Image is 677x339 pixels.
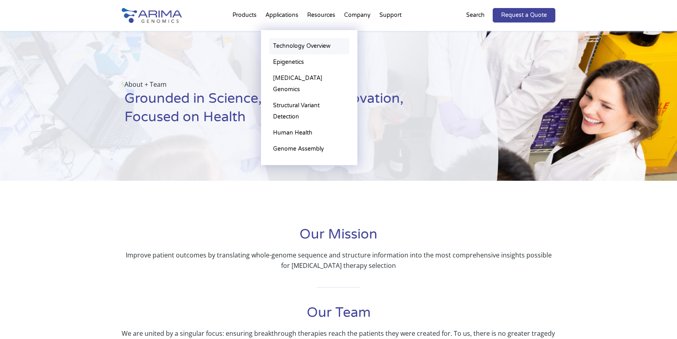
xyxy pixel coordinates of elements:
h1: Our Mission [122,225,555,250]
a: Human Health [269,125,349,141]
p: Search [466,10,485,20]
p: About + Team [124,79,458,90]
a: Genome Assembly [269,141,349,157]
a: Request a Quote [493,8,555,22]
p: Improve patient outcomes by translating whole-genome sequence and structure information into the ... [122,250,555,271]
a: Technology Overview [269,38,349,54]
h1: Our Team [122,304,555,328]
h1: Grounded in Science, Driven by Innovation, Focused on Health [124,90,458,133]
a: Structural Variant Detection [269,98,349,125]
a: Epigenetics [269,54,349,70]
a: [MEDICAL_DATA] Genomics [269,70,349,98]
img: Arima-Genomics-logo [122,8,182,23]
